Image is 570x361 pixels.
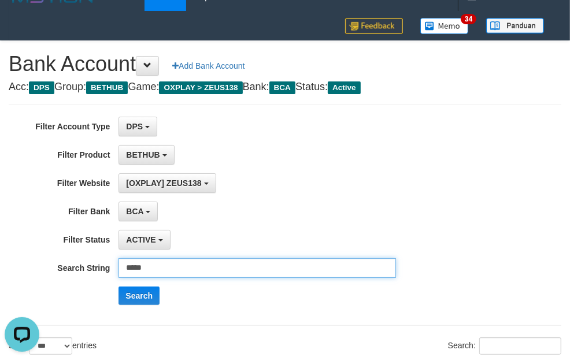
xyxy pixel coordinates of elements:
[5,5,39,39] button: Open LiveChat chat widget
[119,117,157,136] button: DPS
[486,18,544,34] img: panduan.png
[126,207,143,216] span: BCA
[126,122,143,131] span: DPS
[479,337,561,355] input: Search:
[126,178,201,188] span: [OXPLAY] ZEUS138
[29,337,72,355] select: Showentries
[461,14,476,24] span: 34
[86,81,128,94] span: BETHUB
[420,18,469,34] img: Button%20Memo.svg
[159,81,242,94] span: OXPLAY > ZEUS138
[328,81,361,94] span: Active
[9,81,561,93] h4: Acc: Group: Game: Bank: Status:
[126,150,160,159] span: BETHUB
[345,18,403,34] img: Feedback.jpg
[165,56,252,76] a: Add Bank Account
[119,286,160,305] button: Search
[269,81,295,94] span: BCA
[9,53,561,76] h1: Bank Account
[119,173,216,193] button: [OXPLAY] ZEUS138
[29,81,54,94] span: DPS
[448,337,561,355] label: Search:
[119,145,174,165] button: BETHUB
[412,11,478,40] a: 34
[119,230,170,250] button: ACTIVE
[119,202,158,221] button: BCA
[126,235,156,244] span: ACTIVE
[9,337,97,355] label: Show entries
